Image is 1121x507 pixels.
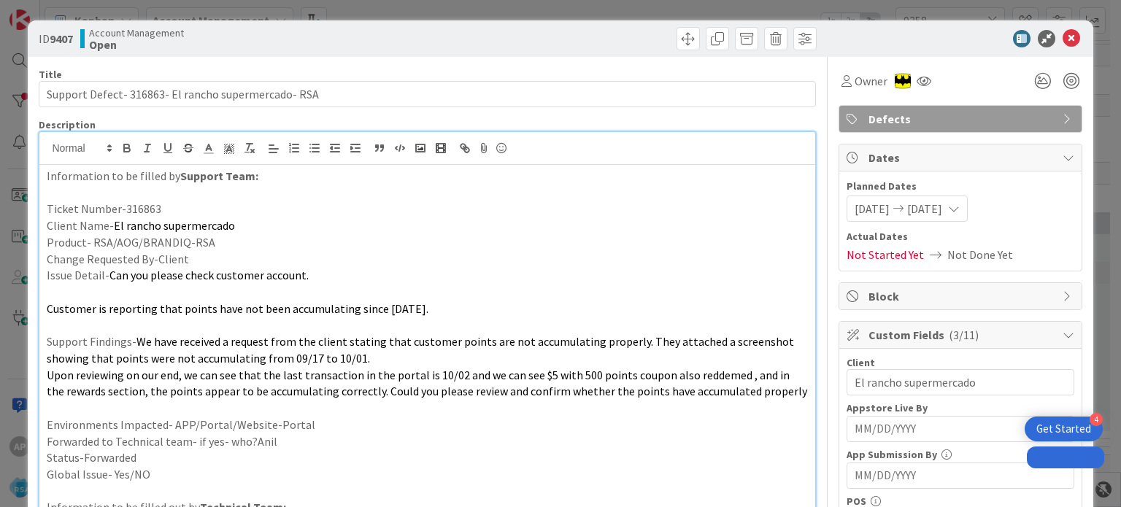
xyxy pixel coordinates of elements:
[89,27,184,39] span: Account Management
[39,118,96,131] span: Description
[1025,417,1103,441] div: Open Get Started checklist, remaining modules: 4
[1036,422,1091,436] div: Get Started
[907,200,942,217] span: [DATE]
[855,72,887,90] span: Owner
[89,39,184,50] b: Open
[39,30,73,47] span: ID
[47,449,807,466] p: Status-Forwarded
[180,169,258,183] strong: Support Team:
[47,217,807,234] p: Client Name-
[868,287,1055,305] span: Block
[47,301,428,316] span: Customer is reporting that points have not been accumulating since [DATE].
[47,417,807,433] p: Environments Impacted- APP/Portal/Website-Portal
[855,463,1066,488] input: MM/DD/YYYY
[868,110,1055,128] span: Defects
[1090,413,1103,426] div: 4
[39,68,62,81] label: Title
[847,179,1074,194] span: Planned Dates
[47,334,796,365] span: We have received a request from the client stating that customer points are not accumulating prop...
[47,251,807,268] p: Change Requested By-Client
[47,267,807,284] p: Issue Detail-
[847,403,1074,413] div: Appstore Live By
[895,73,911,89] img: AC
[39,81,815,107] input: type card name here...
[47,333,807,366] p: Support Findings-
[847,356,875,369] label: Client
[947,246,1013,263] span: Not Done Yet
[847,496,1074,506] div: POS
[47,433,807,450] p: Forwarded to Technical team- if yes- who?Anil
[855,200,890,217] span: [DATE]
[47,168,807,185] p: Information to be filled by
[47,234,807,251] p: Product- RSA/AOG/BRANDIQ-RSA
[114,218,235,233] span: El rancho supermercado
[847,449,1074,460] div: App Submission By
[109,268,309,282] span: Can you please check customer account.
[868,149,1055,166] span: Dates
[47,368,807,399] span: Upon reviewing on our end, we can see that the last transaction in the portal is 10/02 and we can...
[847,229,1074,244] span: Actual Dates
[47,201,807,217] p: Ticket Number-316863
[868,326,1055,344] span: Custom Fields
[47,466,807,483] p: Global Issue- Yes/NO
[855,417,1066,441] input: MM/DD/YYYY
[847,246,924,263] span: Not Started Yet
[50,31,73,46] b: 9407
[949,328,979,342] span: ( 3/11 )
